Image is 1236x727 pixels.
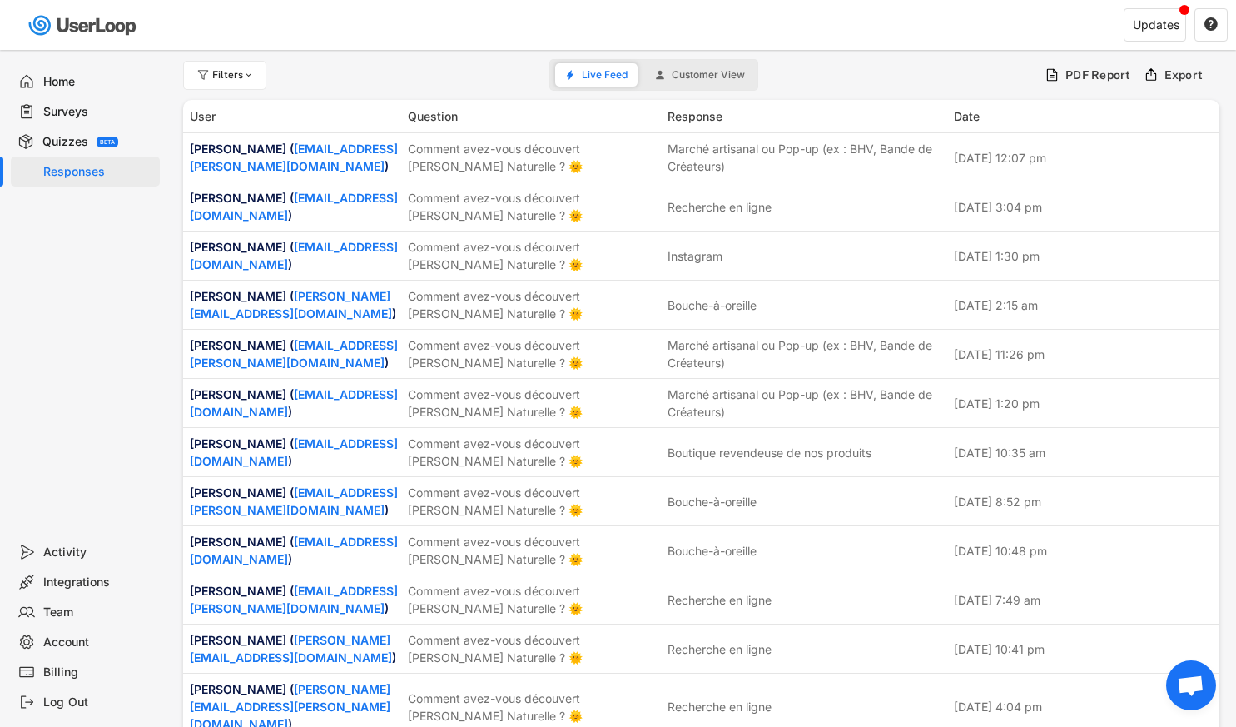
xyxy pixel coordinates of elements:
div: Comment avez-vous découvert [PERSON_NAME] Naturelle ? 🌞 [408,484,658,519]
div: PDF Report [1065,67,1131,82]
div: [PERSON_NAME] ( ) [190,238,398,273]
a: [EMAIL_ADDRESS][PERSON_NAME][DOMAIN_NAME] [190,142,398,173]
div: Home [43,74,153,90]
div: Billing [43,665,153,680]
div: [PERSON_NAME] ( ) [190,582,398,617]
div: [DATE] 7:49 am [954,591,1214,609]
div: Recherche en ligne [668,640,772,658]
div: Comment avez-vous découvert [PERSON_NAME] Naturelle ? 🌞 [408,631,658,666]
div: [DATE] 10:35 am [954,444,1214,461]
div: Log Out [43,695,153,710]
div: User [190,107,398,125]
text:  [1204,17,1218,32]
div: Surveys [43,104,153,120]
div: Marché artisanal ou Pop-up (ex : BHV, Bande de Créateurs) [668,336,944,371]
div: [PERSON_NAME] ( ) [190,533,398,568]
button: Live Feed [555,63,638,87]
div: Responses [43,164,153,180]
div: Comment avez-vous découvert [PERSON_NAME] Naturelle ? 🌞 [408,435,658,470]
div: Bouche-à-oreille [668,296,757,314]
div: Comment avez-vous découvert [PERSON_NAME] Naturelle ? 🌞 [408,238,658,273]
a: [EMAIL_ADDRESS][DOMAIN_NAME] [190,240,398,271]
div: Response [668,107,944,125]
div: Activity [43,545,153,560]
div: Team [43,605,153,620]
a: [EMAIL_ADDRESS][DOMAIN_NAME] [190,191,398,222]
div: Comment avez-vous découvert [PERSON_NAME] Naturelle ? 🌞 [408,336,658,371]
button:  [1204,17,1219,32]
div: [PERSON_NAME] ( ) [190,336,398,371]
div: [DATE] 10:41 pm [954,640,1214,658]
img: userloop-logo-01.svg [25,8,142,42]
div: Bouche-à-oreille [668,542,757,560]
div: Integrations [43,575,153,590]
div: [PERSON_NAME] ( ) [190,631,398,666]
div: [PERSON_NAME] ( ) [190,140,398,175]
span: Live Feed [582,70,628,80]
div: Export [1164,67,1204,82]
a: [EMAIL_ADDRESS][PERSON_NAME][DOMAIN_NAME] [190,485,398,517]
div: Boutique revendeuse de nos produits [668,444,871,461]
a: [EMAIL_ADDRESS][DOMAIN_NAME] [190,387,398,419]
div: Comment avez-vous découvert [PERSON_NAME] Naturelle ? 🌞 [408,189,658,224]
div: Comment avez-vous découvert [PERSON_NAME] Naturelle ? 🌞 [408,533,658,568]
div: Ouvrir le chat [1166,660,1216,710]
a: [EMAIL_ADDRESS][DOMAIN_NAME] [190,535,398,566]
div: Account [43,635,153,650]
div: [PERSON_NAME] ( ) [190,287,398,322]
div: Recherche en ligne [668,591,772,609]
div: [DATE] 1:20 pm [954,395,1214,412]
div: Bouche-à-oreille [668,493,757,510]
div: Marché artisanal ou Pop-up (ex : BHV, Bande de Créateurs) [668,140,944,175]
div: [DATE] 4:04 pm [954,698,1214,715]
div: Quizzes [42,134,88,150]
div: [PERSON_NAME] ( ) [190,189,398,224]
div: Marché artisanal ou Pop-up (ex : BHV, Bande de Créateurs) [668,386,944,421]
div: Comment avez-vous découvert [PERSON_NAME] Naturelle ? 🌞 [408,140,658,175]
div: Recherche en ligne [668,698,772,715]
div: [DATE] 10:48 pm [954,542,1214,560]
div: Instagram [668,247,722,265]
div: Recherche en ligne [668,198,772,216]
div: [DATE] 11:26 pm [954,346,1214,363]
a: [EMAIL_ADDRESS][DOMAIN_NAME] [190,436,398,468]
div: BETA [100,139,115,145]
div: [PERSON_NAME] ( ) [190,484,398,519]
button: Customer View [645,63,755,87]
div: [DATE] 2:15 am [954,296,1214,314]
div: Filters [212,70,256,80]
span: Customer View [672,70,745,80]
a: [EMAIL_ADDRESS][PERSON_NAME][DOMAIN_NAME] [190,338,398,370]
div: Date [954,107,1214,125]
div: Comment avez-vous découvert [PERSON_NAME] Naturelle ? 🌞 [408,287,658,322]
div: [PERSON_NAME] ( ) [190,386,398,421]
div: Updates [1133,19,1179,31]
div: [DATE] 8:52 pm [954,493,1214,510]
div: [PERSON_NAME] ( ) [190,435,398,470]
a: [EMAIL_ADDRESS][PERSON_NAME][DOMAIN_NAME] [190,584,398,615]
div: Question [408,107,658,125]
div: Comment avez-vous découvert [PERSON_NAME] Naturelle ? 🌞 [408,690,658,725]
div: [DATE] 12:07 pm [954,149,1214,167]
div: [DATE] 3:04 pm [954,198,1214,216]
div: Comment avez-vous découvert [PERSON_NAME] Naturelle ? 🌞 [408,582,658,617]
div: [DATE] 1:30 pm [954,247,1214,265]
div: Comment avez-vous découvert [PERSON_NAME] Naturelle ? 🌞 [408,386,658,421]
